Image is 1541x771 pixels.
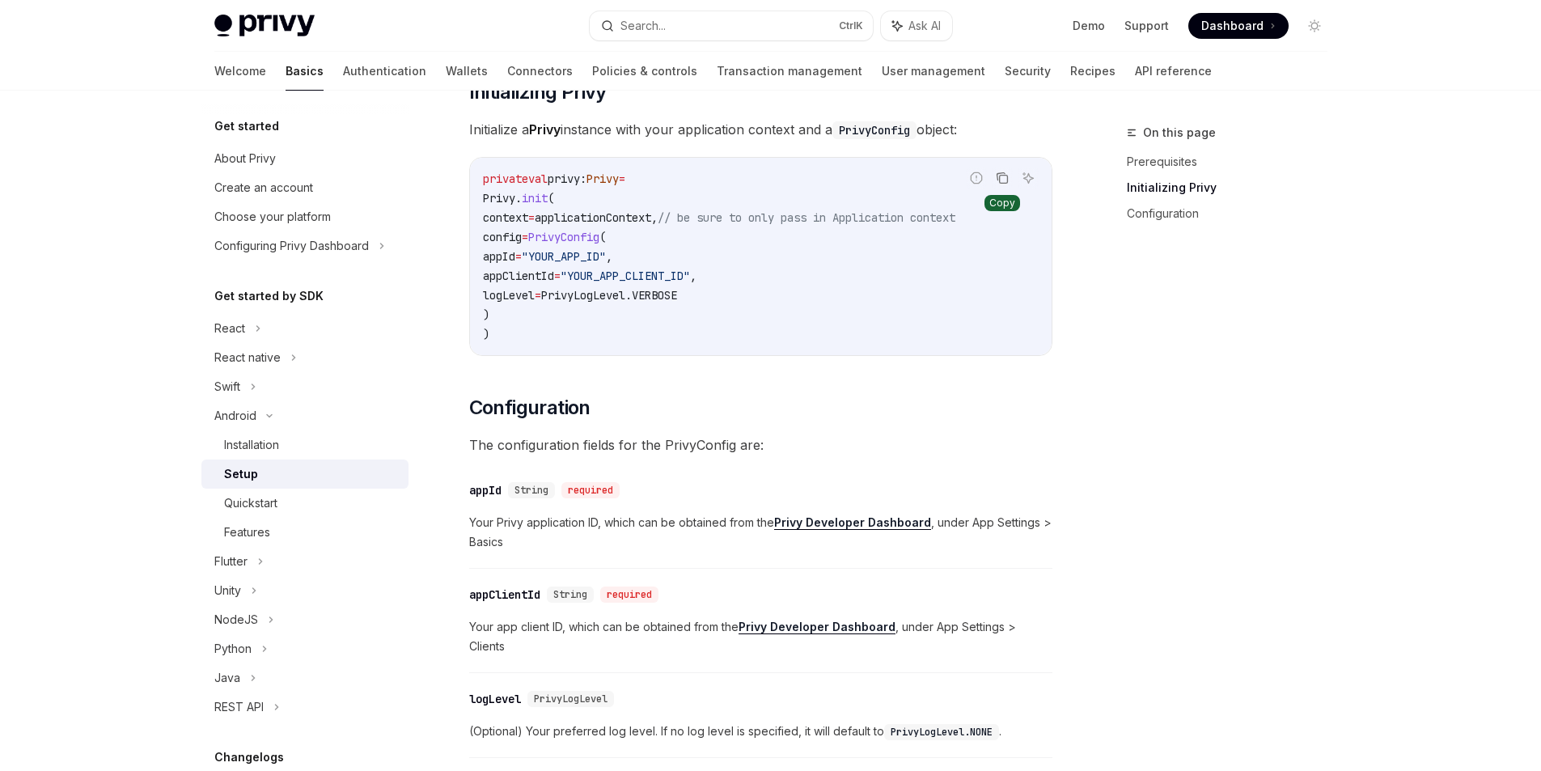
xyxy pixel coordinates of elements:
[839,19,863,32] span: Ctrl K
[739,620,895,633] strong: Privy Developer Dashboard
[469,513,1052,552] span: Your Privy application ID, which can be obtained from the , under App Settings > Basics
[620,16,666,36] div: Search...
[507,52,573,91] a: Connectors
[908,18,941,34] span: Ask AI
[214,552,248,571] div: Flutter
[214,406,256,426] div: Android
[515,249,522,264] span: =
[535,210,658,225] span: applicationContext,
[884,724,999,740] code: PrivyLogLevel.NONE
[224,464,258,484] div: Setup
[528,172,548,186] span: val
[224,435,279,455] div: Installation
[619,172,625,186] span: =
[201,460,409,489] a: Setup
[600,587,658,603] div: required
[201,518,409,547] a: Features
[483,307,489,322] span: )
[522,249,606,264] span: "YOUR_APP_ID"
[1124,18,1169,34] a: Support
[469,434,1052,456] span: The configuration fields for the PrivyConfig are:
[1127,175,1340,201] a: Initializing Privy
[469,617,1052,656] span: Your app client ID, which can be obtained from the , under App Settings > Clients
[446,52,488,91] a: Wallets
[774,515,931,529] strong: Privy Developer Dashboard
[214,52,266,91] a: Welcome
[483,249,515,264] span: appId
[469,691,521,707] div: logLevel
[1127,149,1340,175] a: Prerequisites
[535,288,541,303] span: =
[214,348,281,367] div: React native
[469,118,1052,141] span: Initialize a instance with your application context and a object:
[469,722,1052,741] span: (Optional) Your preferred log level. If no log level is specified, it will default to .
[1018,167,1039,189] button: Ask AI
[606,249,612,264] span: ,
[286,52,324,91] a: Basics
[214,236,369,256] div: Configuring Privy Dashboard
[554,269,561,283] span: =
[483,288,535,303] span: logLevel
[214,178,313,197] div: Create an account
[214,377,240,396] div: Swift
[224,494,277,513] div: Quickstart
[1188,13,1289,39] a: Dashboard
[483,191,522,205] span: Privy.
[599,230,606,244] span: (
[739,620,895,634] a: Privy Developer Dashboard
[1127,201,1340,227] a: Configuration
[201,144,409,173] a: About Privy
[214,207,331,227] div: Choose your platform
[774,515,931,530] a: Privy Developer Dashboard
[469,482,502,498] div: appId
[717,52,862,91] a: Transaction management
[201,173,409,202] a: Create an account
[483,230,522,244] span: config
[1073,18,1105,34] a: Demo
[522,230,528,244] span: =
[201,430,409,460] a: Installation
[214,668,240,688] div: Java
[483,327,489,341] span: )
[658,210,955,225] span: // be sure to only pass in Application context
[214,610,258,629] div: NodeJS
[514,484,548,497] span: String
[1302,13,1327,39] button: Toggle dark mode
[586,172,619,186] span: Privy
[201,202,409,231] a: Choose your platform
[1005,52,1051,91] a: Security
[548,172,586,186] span: privy:
[469,395,591,421] span: Configuration
[690,269,696,283] span: ,
[469,79,607,105] span: Initializing Privy
[214,581,241,600] div: Unity
[1143,123,1216,142] span: On this page
[201,489,409,518] a: Quickstart
[214,286,324,306] h5: Get started by SDK
[832,121,917,139] code: PrivyConfig
[469,587,540,603] div: appClientId
[590,11,873,40] button: Search...CtrlK
[592,52,697,91] a: Policies & controls
[343,52,426,91] a: Authentication
[534,693,608,705] span: PrivyLogLevel
[528,210,535,225] span: =
[1070,52,1116,91] a: Recipes
[528,230,599,244] span: PrivyConfig
[214,15,315,37] img: light logo
[214,697,264,717] div: REST API
[541,288,677,303] span: PrivyLogLevel.VERBOSE
[548,191,554,205] span: (
[483,269,554,283] span: appClientId
[984,195,1020,211] div: Copy
[214,149,276,168] div: About Privy
[561,269,690,283] span: "YOUR_APP_CLIENT_ID"
[992,167,1013,189] button: Copy the contents from the code block
[483,210,528,225] span: context
[529,121,561,138] strong: Privy
[553,588,587,601] span: String
[214,639,252,659] div: Python
[1201,18,1264,34] span: Dashboard
[522,191,548,205] span: init
[882,52,985,91] a: User management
